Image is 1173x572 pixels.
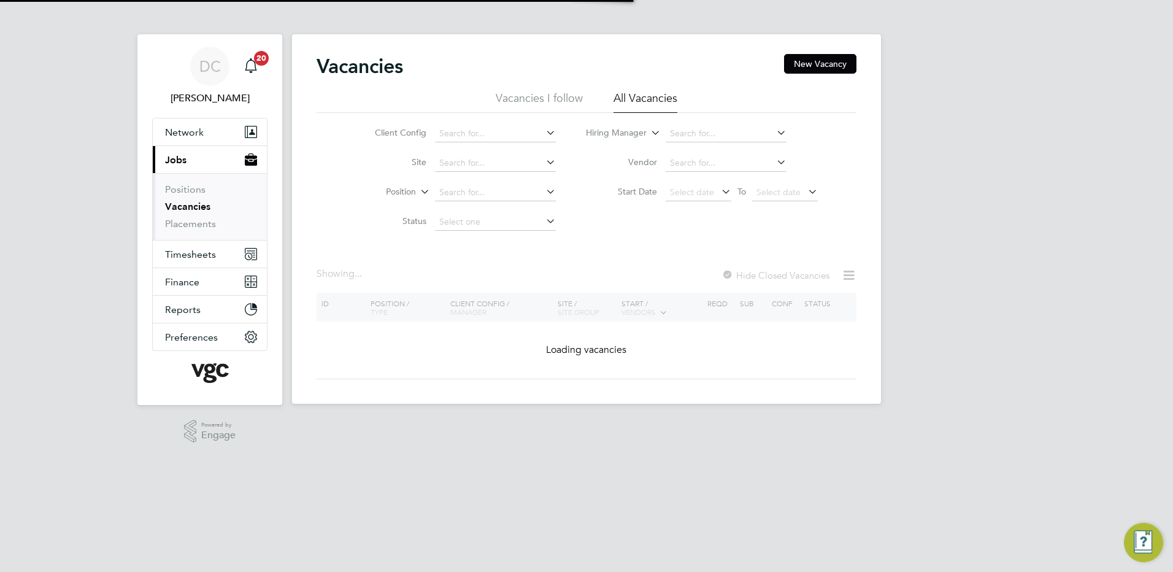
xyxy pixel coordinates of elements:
[153,241,267,268] button: Timesheets
[201,430,236,441] span: Engage
[165,154,187,166] span: Jobs
[254,51,269,66] span: 20
[152,363,267,383] a: Go to home page
[165,249,216,260] span: Timesheets
[586,157,657,168] label: Vendor
[191,363,229,383] img: vgcgroup-logo-retina.png
[239,47,263,86] a: 20
[670,187,714,198] span: Select date
[152,91,267,106] span: Danny Carr
[201,420,236,430] span: Powered by
[734,184,750,199] span: To
[317,54,403,79] h2: Vacancies
[756,187,801,198] span: Select date
[356,215,426,226] label: Status
[153,118,267,145] button: Network
[165,304,201,315] span: Reports
[496,91,583,113] li: Vacancies I follow
[153,173,267,240] div: Jobs
[165,201,210,212] a: Vacancies
[165,218,216,230] a: Placements
[356,157,426,168] label: Site
[317,268,364,280] div: Showing
[1124,523,1163,562] button: Engage Resource Center
[355,268,362,280] span: ...
[345,186,416,198] label: Position
[199,58,221,74] span: DC
[153,296,267,323] button: Reports
[666,125,786,142] input: Search for...
[165,184,206,195] a: Positions
[721,269,829,281] label: Hide Closed Vacancies
[165,126,204,138] span: Network
[153,323,267,350] button: Preferences
[586,186,657,197] label: Start Date
[152,47,267,106] a: DC[PERSON_NAME]
[184,420,236,443] a: Powered byEngage
[165,276,199,288] span: Finance
[435,125,556,142] input: Search for...
[153,268,267,295] button: Finance
[356,127,426,138] label: Client Config
[435,155,556,172] input: Search for...
[137,34,282,405] nav: Main navigation
[784,54,856,74] button: New Vacancy
[576,127,647,139] label: Hiring Manager
[613,91,677,113] li: All Vacancies
[435,184,556,201] input: Search for...
[666,155,786,172] input: Search for...
[153,146,267,173] button: Jobs
[435,214,556,231] input: Select one
[165,331,218,343] span: Preferences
